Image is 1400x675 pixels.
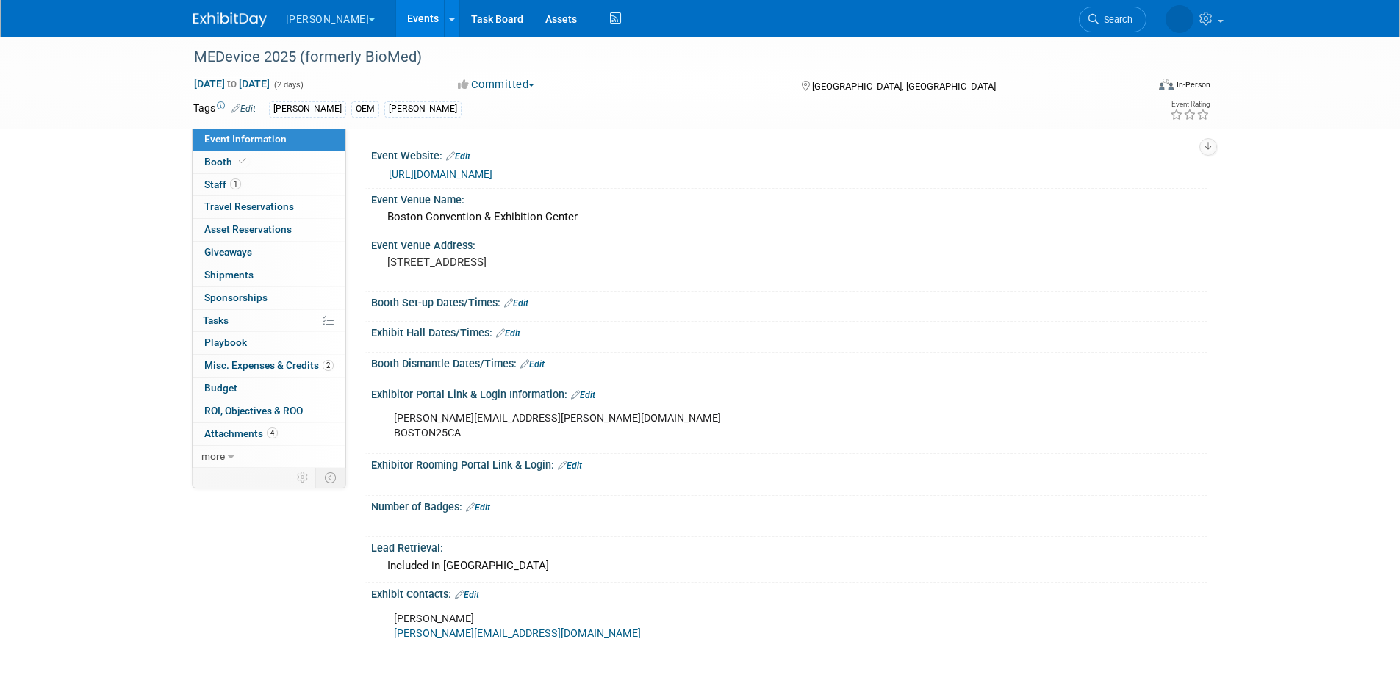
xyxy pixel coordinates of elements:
[371,496,1207,515] div: Number of Badges:
[231,104,256,114] a: Edit
[387,256,703,269] pre: [STREET_ADDRESS]
[382,555,1196,577] div: Included in [GEOGRAPHIC_DATA]
[394,627,641,640] a: [PERSON_NAME][EMAIL_ADDRESS][DOMAIN_NAME]
[323,360,334,371] span: 2
[204,246,252,258] span: Giveaways
[384,404,1046,448] div: [PERSON_NAME][EMAIL_ADDRESS][PERSON_NAME][DOMAIN_NAME] BOSTON25CA
[351,101,379,117] div: OEM
[371,292,1207,311] div: Booth Set-up Dates/Times:
[201,450,225,462] span: more
[571,390,595,400] a: Edit
[267,427,278,438] span: 4
[371,537,1207,555] div: Lead Retrieval:
[558,461,582,471] a: Edit
[1176,79,1210,90] div: In-Person
[204,405,303,416] span: ROI, Objectives & ROO
[204,223,292,235] span: Asset Reservations
[1170,101,1210,108] div: Event Rating
[290,468,316,487] td: Personalize Event Tab Strip
[193,12,267,27] img: ExhibitDay
[204,178,241,190] span: Staff
[1159,79,1174,90] img: Format-Inperson.png
[193,264,345,286] a: Shipments
[204,292,268,303] span: Sponsorships
[466,502,490,513] a: Edit
[193,400,345,422] a: ROI, Objectives & ROO
[504,298,528,308] a: Edit
[269,101,346,117] div: [PERSON_NAME]
[455,590,479,600] a: Edit
[193,77,270,90] span: [DATE] [DATE]
[496,328,520,339] a: Edit
[1099,14,1132,25] span: Search
[204,336,247,348] span: Playbook
[204,156,249,167] span: Booth
[389,168,492,180] a: [URL][DOMAIN_NAME]
[239,157,246,165] i: Booth reservation complete
[204,133,287,145] span: Event Information
[230,178,241,189] span: 1
[193,423,345,445] a: Attachments4
[371,234,1207,253] div: Event Venue Address:
[446,151,470,162] a: Edit
[193,287,345,309] a: Sponsorships
[453,77,540,93] button: Committed
[371,583,1207,602] div: Exhibit Contacts:
[193,310,345,332] a: Tasks
[371,353,1207,372] div: Booth Dismantle Dates/Times:
[225,78,239,90] span: to
[193,151,345,173] a: Booth
[812,81,996,92] span: [GEOGRAPHIC_DATA], [GEOGRAPHIC_DATA]
[371,383,1207,403] div: Exhibitor Portal Link & Login Information:
[193,378,345,400] a: Budget
[193,355,345,377] a: Misc. Expenses & Credits2
[1079,7,1146,32] a: Search
[193,446,345,468] a: more
[371,145,1207,164] div: Event Website:
[204,359,334,371] span: Misc. Expenses & Credits
[1166,5,1193,33] img: Dawn Brown
[371,454,1207,473] div: Exhibitor Rooming Portal Link & Login:
[193,174,345,196] a: Staff1
[193,129,345,151] a: Event Information
[193,332,345,354] a: Playbook
[203,314,229,326] span: Tasks
[193,242,345,264] a: Giveaways
[193,219,345,241] a: Asset Reservations
[204,269,254,281] span: Shipments
[371,322,1207,341] div: Exhibit Hall Dates/Times:
[520,359,545,369] a: Edit
[204,382,237,394] span: Budget
[384,101,462,117] div: [PERSON_NAME]
[315,468,345,487] td: Toggle Event Tabs
[189,44,1124,71] div: MEDevice 2025 (formerly BioMed)
[371,189,1207,207] div: Event Venue Name:
[1060,76,1211,98] div: Event Format
[204,427,278,439] span: Attachments
[193,196,345,218] a: Travel Reservations
[273,80,304,90] span: (2 days)
[382,206,1196,228] div: Boston Convention & Exhibition Center
[204,201,294,212] span: Travel Reservations
[193,101,256,118] td: Tags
